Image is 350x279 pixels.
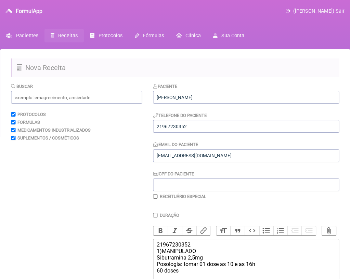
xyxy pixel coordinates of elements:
[44,29,84,42] a: Receitas
[143,33,164,39] span: Fórmulas
[16,33,38,39] span: Pacientes
[17,112,46,117] label: Protocolos
[182,226,196,235] button: Strikethrough
[302,226,316,235] button: Increase Level
[216,226,231,235] button: Heading
[286,8,345,14] a: ([PERSON_NAME]) Sair
[170,29,207,42] a: Clínica
[153,84,178,89] label: Paciente
[221,33,244,39] span: Sua Conta
[153,113,207,118] label: Telefone do Paciente
[160,213,179,218] label: Duração
[259,226,273,235] button: Bullets
[287,226,302,235] button: Decrease Level
[129,29,170,42] a: Fórmulas
[58,33,78,39] span: Receitas
[273,226,288,235] button: Numbers
[16,8,42,14] h3: FormulApp
[17,128,91,133] label: Medicamentos Industrializados
[185,33,201,39] span: Clínica
[11,84,33,89] label: Buscar
[207,29,250,42] a: Sua Conta
[196,226,210,235] button: Link
[168,226,182,235] button: Italic
[17,120,40,125] label: Formulas
[153,171,194,176] label: CPF do Paciente
[160,194,206,199] label: Receituário Especial
[154,226,168,235] button: Bold
[99,33,122,39] span: Protocolos
[322,226,336,235] button: Attach Files
[84,29,128,42] a: Protocolos
[11,58,339,77] h2: Nova Receita
[17,135,79,141] label: Suplementos / Cosméticos
[153,142,198,147] label: Email do Paciente
[293,8,345,14] span: ([PERSON_NAME]) Sair
[245,226,259,235] button: Code
[11,91,142,104] input: exemplo: emagrecimento, ansiedade
[231,226,245,235] button: Quote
